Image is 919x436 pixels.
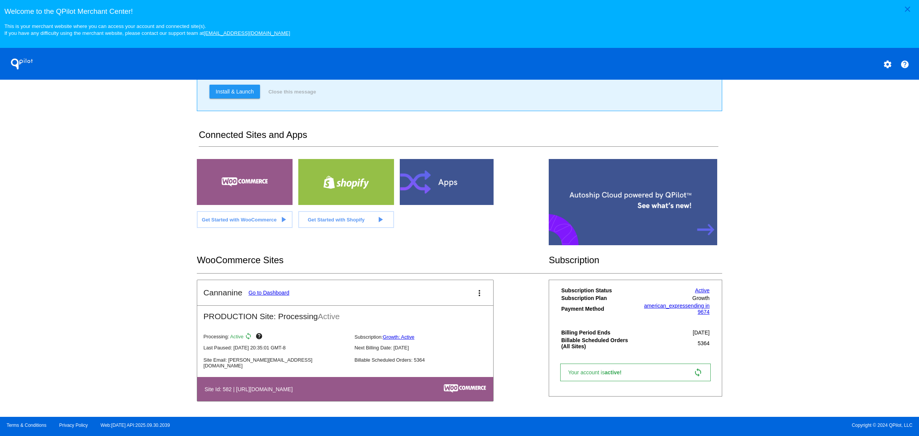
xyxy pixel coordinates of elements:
[466,423,912,428] span: Copyright © 2024 QPilot, LLC
[266,85,318,98] button: Close this message
[197,211,293,228] a: Get Started with WooCommerce
[561,337,636,350] th: Billable Scheduled Orders (All Sites)
[903,5,912,14] mat-icon: close
[561,302,636,315] th: Payment Method
[204,30,290,36] a: [EMAIL_ADDRESS][DOMAIN_NAME]
[204,386,296,392] h4: Site Id: 582 | [URL][DOMAIN_NAME]
[7,423,46,428] a: Terms & Conditions
[383,334,415,340] a: Growth: Active
[605,369,625,375] span: active!
[561,295,636,302] th: Subscription Plan
[568,369,630,375] span: Your account is
[249,290,289,296] a: Go to Dashboard
[355,334,499,340] p: Subscription:
[203,288,242,297] h2: Cannanine
[202,217,276,223] span: Get Started with WooCommerce
[693,329,710,336] span: [DATE]
[355,357,499,363] p: Billable Scheduled Orders: 5364
[4,23,290,36] small: This is your merchant website where you can access your account and connected site(s). If you hav...
[279,215,288,224] mat-icon: play_arrow
[59,423,88,428] a: Privacy Policy
[376,215,385,224] mat-icon: play_arrow
[216,89,254,95] span: Install & Launch
[197,255,549,266] h2: WooCommerce Sites
[693,368,703,377] mat-icon: sync
[561,287,636,294] th: Subscription Status
[255,333,265,342] mat-icon: help
[203,357,348,369] p: Site Email: [PERSON_NAME][EMAIL_ADDRESS][DOMAIN_NAME]
[4,7,914,16] h3: Welcome to the QPilot Merchant Center!
[197,306,493,321] h2: PRODUCTION Site: Processing
[900,60,909,69] mat-icon: help
[199,129,718,147] h2: Connected Sites and Apps
[561,329,636,336] th: Billing Period Ends
[203,345,348,351] p: Last Paused: [DATE] 20:35:01 GMT-8
[644,303,710,315] a: american_expressending in 9674
[444,384,486,393] img: c53aa0e5-ae75-48aa-9bee-956650975ee5
[355,345,499,351] p: Next Billing Date: [DATE]
[883,60,892,69] mat-icon: settings
[230,334,244,340] span: Active
[549,255,722,266] h2: Subscription
[203,333,348,342] p: Processing:
[308,217,365,223] span: Get Started with Shopify
[475,288,484,298] mat-icon: more_vert
[318,312,340,321] span: Active
[695,287,710,293] a: Active
[698,340,710,346] span: 5364
[692,295,710,301] span: Growth
[298,211,394,228] a: Get Started with Shopify
[560,364,711,381] a: Your account isactive! sync
[7,56,37,72] h1: QPilot
[101,423,170,428] a: Web:[DATE] API:2025.09.30.2039
[644,303,688,309] span: american_express
[245,333,254,342] mat-icon: sync
[209,85,260,98] a: Install & Launch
